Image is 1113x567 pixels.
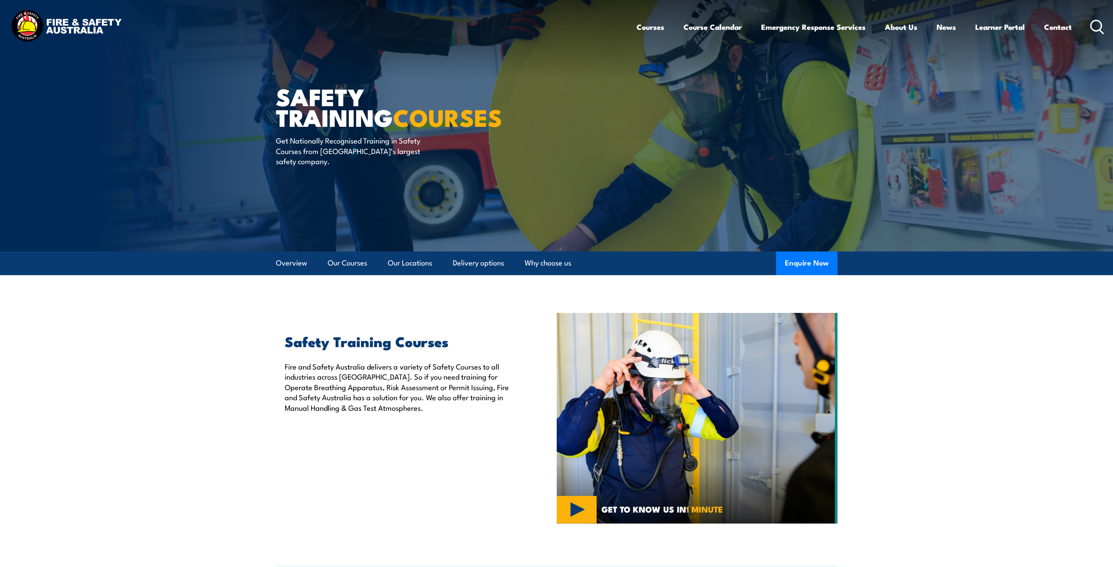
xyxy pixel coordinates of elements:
[885,15,917,39] a: About Us
[388,251,432,275] a: Our Locations
[276,86,493,127] h1: Safety Training
[393,98,502,135] strong: COURSES
[761,15,866,39] a: Emergency Response Services
[328,251,367,275] a: Our Courses
[937,15,956,39] a: News
[557,313,837,524] img: Safety Training COURSES (1)
[276,135,436,166] p: Get Nationally Recognised Training in Safety Courses from [GEOGRAPHIC_DATA]’s largest safety comp...
[285,335,516,347] h2: Safety Training Courses
[276,251,307,275] a: Overview
[975,15,1025,39] a: Learner Portal
[525,251,571,275] a: Why choose us
[1044,15,1072,39] a: Contact
[601,505,723,513] span: GET TO KNOW US IN
[684,15,742,39] a: Course Calendar
[637,15,664,39] a: Courses
[453,251,504,275] a: Delivery options
[686,502,723,515] strong: 1 MINUTE
[776,251,837,275] button: Enquire Now
[285,361,516,413] p: Fire and Safety Australia delivers a variety of Safety Courses to all industries across [GEOGRAPH...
